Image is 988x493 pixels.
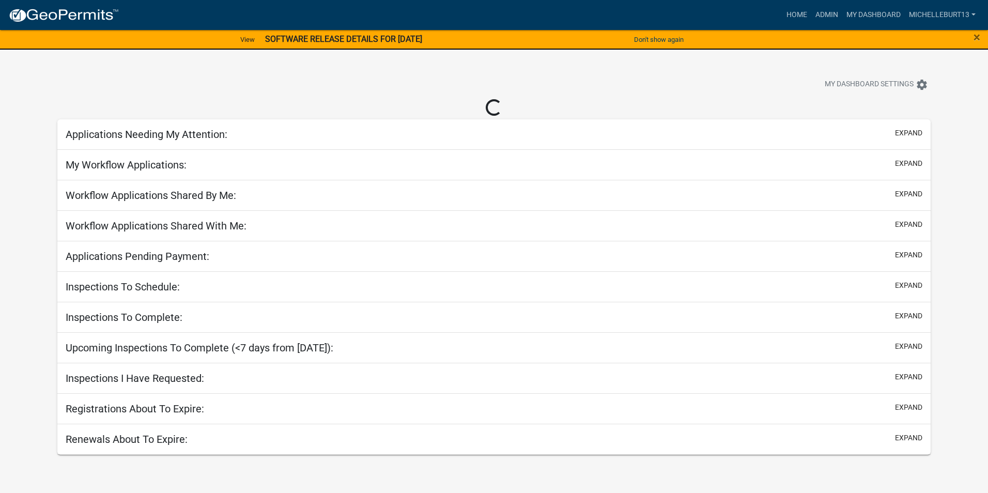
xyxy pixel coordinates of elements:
[66,433,188,445] h5: Renewals About To Expire:
[895,311,922,321] button: expand
[66,281,180,293] h5: Inspections To Schedule:
[816,74,936,95] button: My Dashboard Settingssettings
[974,31,980,43] button: Close
[265,34,422,44] strong: SOFTWARE RELEASE DETAILS FOR [DATE]
[895,341,922,352] button: expand
[895,372,922,382] button: expand
[895,250,922,260] button: expand
[916,79,928,91] i: settings
[825,79,914,91] span: My Dashboard Settings
[782,5,811,25] a: Home
[895,128,922,138] button: expand
[66,189,236,202] h5: Workflow Applications Shared By Me:
[895,158,922,169] button: expand
[895,402,922,413] button: expand
[66,250,209,263] h5: Applications Pending Payment:
[895,433,922,443] button: expand
[842,5,905,25] a: My Dashboard
[811,5,842,25] a: Admin
[895,219,922,230] button: expand
[66,372,204,384] h5: Inspections I Have Requested:
[905,5,980,25] a: michelleburt13
[66,159,187,171] h5: My Workflow Applications:
[66,403,204,415] h5: Registrations About To Expire:
[974,30,980,44] span: ×
[66,342,333,354] h5: Upcoming Inspections To Complete (<7 days from [DATE]):
[66,128,227,141] h5: Applications Needing My Attention:
[630,31,688,48] button: Don't show again
[66,220,246,232] h5: Workflow Applications Shared With Me:
[66,311,182,323] h5: Inspections To Complete:
[895,189,922,199] button: expand
[895,280,922,291] button: expand
[236,31,259,48] a: View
